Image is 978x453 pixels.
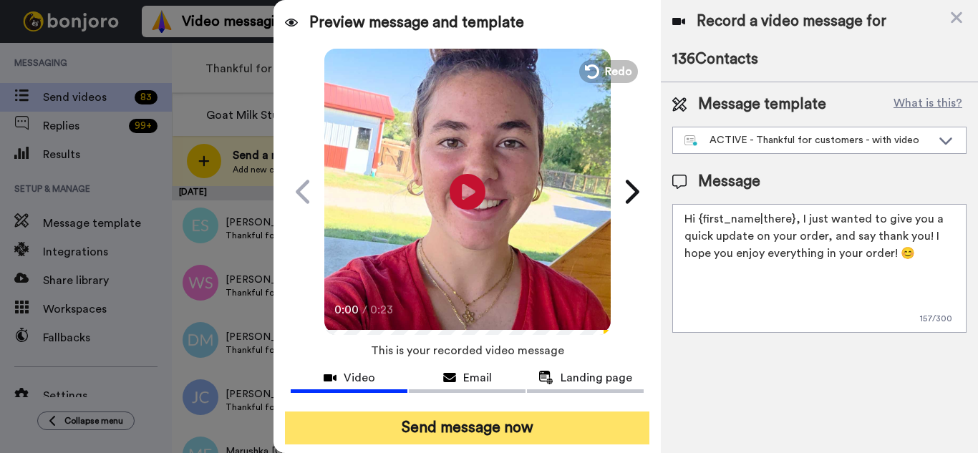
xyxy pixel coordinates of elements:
[344,369,375,386] span: Video
[684,135,698,147] img: nextgen-template.svg
[698,171,760,193] span: Message
[371,335,564,366] span: This is your recorded video message
[463,369,492,386] span: Email
[684,133,931,147] div: ACTIVE - Thankful for customers - with video
[889,94,967,115] button: What is this?
[285,411,649,444] button: Send message now
[370,301,395,318] span: 0:23
[362,301,367,318] span: /
[561,369,632,386] span: Landing page
[698,94,826,115] span: Message template
[672,204,967,333] textarea: Hi {first_name|there}, I just wanted to give you a quick update on your order, and say thank you!...
[334,301,359,318] span: 0:00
